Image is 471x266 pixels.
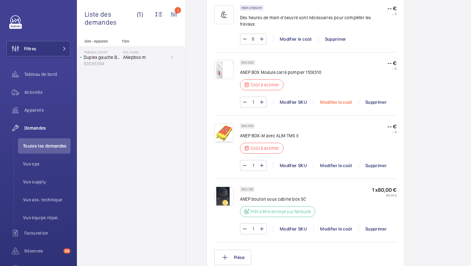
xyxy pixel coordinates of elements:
div: Modifier SKU [273,162,313,169]
p: SKU 129 [242,188,253,190]
p: ANEP BOX Module carré pompier 110X310 [240,69,321,76]
span: Toutes les demandes [23,143,70,149]
div: Supprimer [359,162,393,169]
div: Modifier le coût [313,226,359,232]
p: SKU 820 [242,61,254,64]
p: Prêt à être envoyé sur Netsuite [251,208,311,215]
p: SKU 819 [242,125,253,127]
span: Facturation [24,230,70,236]
span: ANepbox m [123,54,165,60]
img: f7pPpOnGaN60jJOMSWDfk96SSSsHOji2jnZYKowxylai_jsl.png [214,60,234,79]
p: ANEP bouton sous cabine box SC [240,196,319,202]
div: Supprimer [359,226,393,232]
p: 1 x 80,00 € [372,187,397,193]
p: ANEP BOX-M avec ALIM TMS II [240,133,298,139]
span: Demandes [24,125,70,131]
p: Titre [122,39,164,44]
img: muscle-sm.svg [214,5,234,24]
p: -- € [387,130,397,134]
div: Modifier SKU [273,99,313,105]
p: Coût à estimer [251,145,279,151]
span: Appareils [24,107,70,113]
p: -- € [387,67,397,70]
div: Modifier le coût [313,162,359,169]
span: Vue ass. technique [23,197,70,203]
img: _clNOObEAfVJ13UbfV6f3vEE4Vx-Us1IImhfSoaegOYqSRyC.png [214,187,234,206]
span: Liste des demandes [85,10,137,26]
span: Vue équipe répar. [23,214,70,221]
div: Modifier le coût [313,99,359,105]
button: Filtres [6,41,70,56]
p: -- € [387,5,397,12]
span: Tableau de bord [24,71,70,77]
div: Modifier le coût [273,36,318,42]
button: Pièce [214,250,251,265]
p: Main d'oeuvre [242,7,262,9]
span: Vue ops [23,161,70,167]
div: Modifier SKU [273,226,313,232]
p: -- € [387,60,397,67]
p: Tribunal d'Evry [84,50,120,54]
p: -- € [387,12,397,16]
p: Coût à estimer [251,82,279,88]
span: Réserves [24,248,61,254]
span: Activités [24,89,70,95]
p: -- € [387,123,397,130]
span: 58 [63,248,70,254]
span: Filtres [24,45,36,52]
span: Vue supply [23,179,70,185]
img: MuKvZ0y7ivRZulj4M0KDBMuuuSTKnHGewEp_mPhRJETHHsze.png [214,123,234,142]
p: Des heures de main d'oeuvre sont nécessaires pour compléter les travaux. [240,14,387,27]
div: Supprimer [359,99,393,105]
p: 93595394 [84,60,120,67]
p: Duplex gauche BIC - [STREET_ADDRESS] [84,54,120,60]
div: Supprimer [318,36,353,42]
p: Site - Appareil [77,39,119,44]
h2: R25-10586 [123,50,165,54]
p: 80,00 € [372,193,397,197]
